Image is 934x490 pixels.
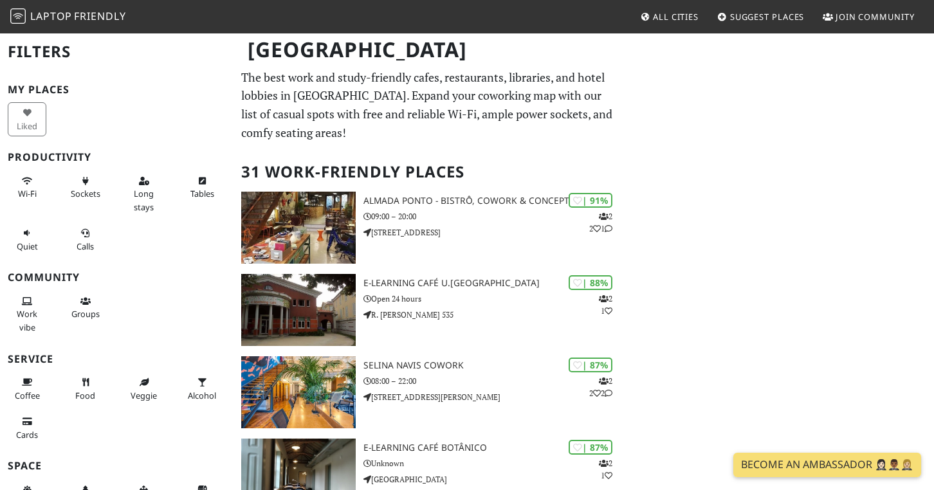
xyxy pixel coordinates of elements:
[599,293,612,317] p: 2 1
[363,293,623,305] p: Open 24 hours
[10,8,26,24] img: LaptopFriendly
[66,170,105,204] button: Sockets
[589,210,612,235] p: 2 2 1
[17,240,38,252] span: Quiet
[8,460,226,472] h3: Space
[241,192,356,264] img: Almada Ponto - Bistrô, Cowork & Concept Store
[233,274,623,346] a: e-learning Café U.Porto | 88% 21 e-learning Café U.[GEOGRAPHIC_DATA] Open 24 hours R. [PERSON_NAM...
[818,5,920,28] a: Join Community
[589,375,612,399] p: 2 2 2
[8,411,46,445] button: Cards
[569,358,612,372] div: | 87%
[241,68,615,142] p: The best work and study-friendly cafes, restaurants, libraries, and hotel lobbies in [GEOGRAPHIC_...
[363,375,623,387] p: 08:00 – 22:00
[569,275,612,290] div: | 88%
[8,291,46,338] button: Work vibe
[233,192,623,264] a: Almada Ponto - Bistrô, Cowork & Concept Store | 91% 221 Almada Ponto - Bistrô, Cowork & Concept S...
[237,32,620,68] h1: [GEOGRAPHIC_DATA]
[71,308,100,320] span: Group tables
[66,222,105,257] button: Calls
[125,372,163,406] button: Veggie
[17,308,37,332] span: People working
[8,170,46,204] button: Wi-Fi
[190,188,214,199] span: Work-friendly tables
[363,195,623,206] h3: Almada Ponto - Bistrô, Cowork & Concept Store
[363,391,623,403] p: [STREET_ADDRESS][PERSON_NAME]
[836,11,915,23] span: Join Community
[8,353,226,365] h3: Service
[569,440,612,455] div: | 87%
[241,152,615,192] h2: 31 Work-Friendly Places
[15,390,40,401] span: Coffee
[8,372,46,406] button: Coffee
[8,222,46,257] button: Quiet
[730,11,805,23] span: Suggest Places
[712,5,810,28] a: Suggest Places
[599,457,612,482] p: 2 1
[183,372,221,406] button: Alcohol
[8,271,226,284] h3: Community
[363,309,623,321] p: R. [PERSON_NAME] 535
[183,170,221,204] button: Tables
[363,360,623,371] h3: Selina Navis CoWork
[653,11,699,23] span: All Cities
[134,188,154,212] span: Long stays
[131,390,157,401] span: Veggie
[363,278,623,289] h3: e-learning Café U.[GEOGRAPHIC_DATA]
[66,372,105,406] button: Food
[18,188,37,199] span: Stable Wi-Fi
[733,453,921,477] a: Become an Ambassador 🤵🏻‍♀️🤵🏾‍♂️🤵🏼‍♀️
[635,5,704,28] a: All Cities
[8,151,226,163] h3: Productivity
[363,226,623,239] p: [STREET_ADDRESS]
[241,356,356,428] img: Selina Navis CoWork
[233,356,623,428] a: Selina Navis CoWork | 87% 222 Selina Navis CoWork 08:00 – 22:00 [STREET_ADDRESS][PERSON_NAME]
[30,9,72,23] span: Laptop
[363,473,623,485] p: [GEOGRAPHIC_DATA]
[188,390,216,401] span: Alcohol
[10,6,126,28] a: LaptopFriendly LaptopFriendly
[569,193,612,208] div: | 91%
[66,291,105,325] button: Groups
[16,429,38,440] span: Credit cards
[363,442,623,453] h3: E-learning Café Botânico
[8,32,226,71] h2: Filters
[75,390,95,401] span: Food
[363,210,623,222] p: 09:00 – 20:00
[71,188,100,199] span: Power sockets
[8,84,226,96] h3: My Places
[363,457,623,469] p: Unknown
[125,170,163,217] button: Long stays
[74,9,125,23] span: Friendly
[77,240,94,252] span: Video/audio calls
[241,274,356,346] img: e-learning Café U.Porto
